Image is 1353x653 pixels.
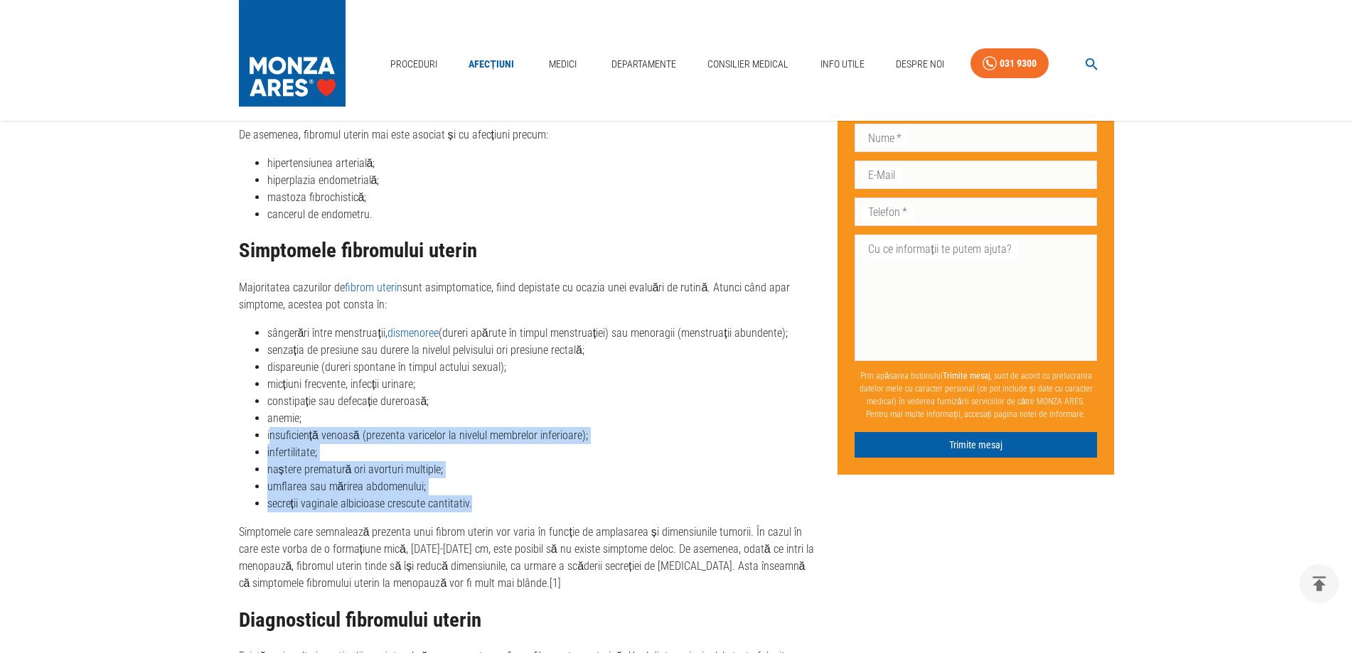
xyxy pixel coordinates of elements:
p: Majoritatea cazurilor de sunt asimptomatice, fiind depistate cu ocazia unei evaluări de rutină. A... [239,279,815,313]
a: dismenoree [387,326,439,340]
a: Info Utile [815,50,870,79]
li: hiperplazia endometrială; [267,172,815,189]
a: Afecțiuni [463,50,520,79]
h2: Diagnosticul fibromului uterin [239,609,815,632]
a: fibrom uterin [345,281,402,294]
a: Proceduri [385,50,443,79]
p: Prin apăsarea butonului , sunt de acord cu prelucrarea datelor mele cu caracter personal (ce pot ... [855,364,1097,426]
p: De asemenea, fibromul uterin mai este asociat și cu afecțiuni precum: [239,126,815,144]
li: senzația de presiune sau durere la nivelul pelvisului ori presiune rectală; [267,342,815,359]
p: Simptomele care semnalează prezenta unui fibrom uterin vor varia în funcție de amplasarea și dime... [239,524,815,592]
b: Trimite mesaj [943,371,990,381]
li: insuficiență venoasă (prezenta varicelor la nivelul membrelor inferioare); [267,427,815,444]
button: delete [1300,564,1339,603]
h2: Simptomele fibromului uterin [239,239,815,262]
a: Medici [540,50,585,79]
li: hipertensiunea arterială; [267,155,815,172]
li: dispareunie (dureri spontane în timpul actului sexual); [267,359,815,376]
li: mastoza fibrochistică; [267,189,815,206]
li: micțiuni frecvente, infecții urinare; [267,376,815,393]
a: 031 9300 [970,48,1049,79]
li: secreții vaginale albicioase crescute cantitativ. [267,495,815,512]
a: Despre Noi [890,50,950,79]
a: Departamente [606,50,682,79]
button: Trimite mesaj [855,432,1097,458]
div: 031 9300 [1000,55,1037,72]
a: Consilier Medical [702,50,794,79]
li: anemie; [267,410,815,427]
li: infertilitate; [267,444,815,461]
li: constipație sau defecație dureroasă; [267,393,815,410]
li: umflarea sau mărirea abdomenului; [267,478,815,495]
li: naștere prematură ori avorturi multiple; [267,461,815,478]
li: cancerul de endometru. [267,206,815,223]
li: sângerări între menstruații, (dureri apărute în timpul menstruației) sau menoragii (menstruații a... [267,325,815,342]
